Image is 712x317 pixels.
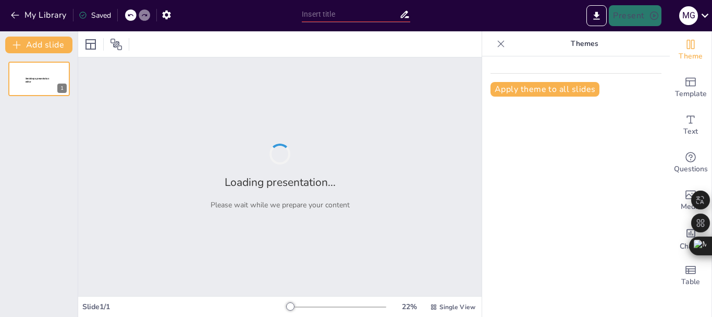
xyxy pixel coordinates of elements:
[679,5,698,26] button: M g
[670,182,711,219] div: Add images, graphics, shapes or video
[509,31,659,56] p: Themes
[8,7,71,24] button: My Library
[683,126,698,137] span: Text
[302,7,399,22] input: Insert title
[609,5,661,26] button: Present
[439,303,475,311] span: Single View
[670,144,711,182] div: Get real-time input from your audience
[670,69,711,107] div: Add ready made slides
[225,175,336,190] h2: Loading presentation...
[82,302,286,312] div: Slide 1 / 1
[79,10,111,20] div: Saved
[681,276,700,288] span: Table
[670,219,711,257] div: Add charts and graphs
[670,31,711,69] div: Change the overall theme
[679,6,698,25] div: M g
[680,241,702,252] span: Charts
[8,62,70,96] div: 1
[5,37,72,53] button: Add slide
[586,5,607,26] button: Export to PowerPoint
[490,82,599,97] button: Apply theme to all slides
[670,107,711,144] div: Add text boxes
[670,257,711,295] div: Add a table
[674,163,708,175] span: Questions
[679,51,703,62] span: Theme
[397,302,422,312] div: 22 %
[110,38,122,51] span: Position
[26,77,49,83] span: Sendsteps presentation editor
[681,201,701,213] span: Media
[82,36,99,53] div: Layout
[57,84,67,93] div: 1
[211,200,350,210] p: Please wait while we prepare your content
[675,88,707,100] span: Template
